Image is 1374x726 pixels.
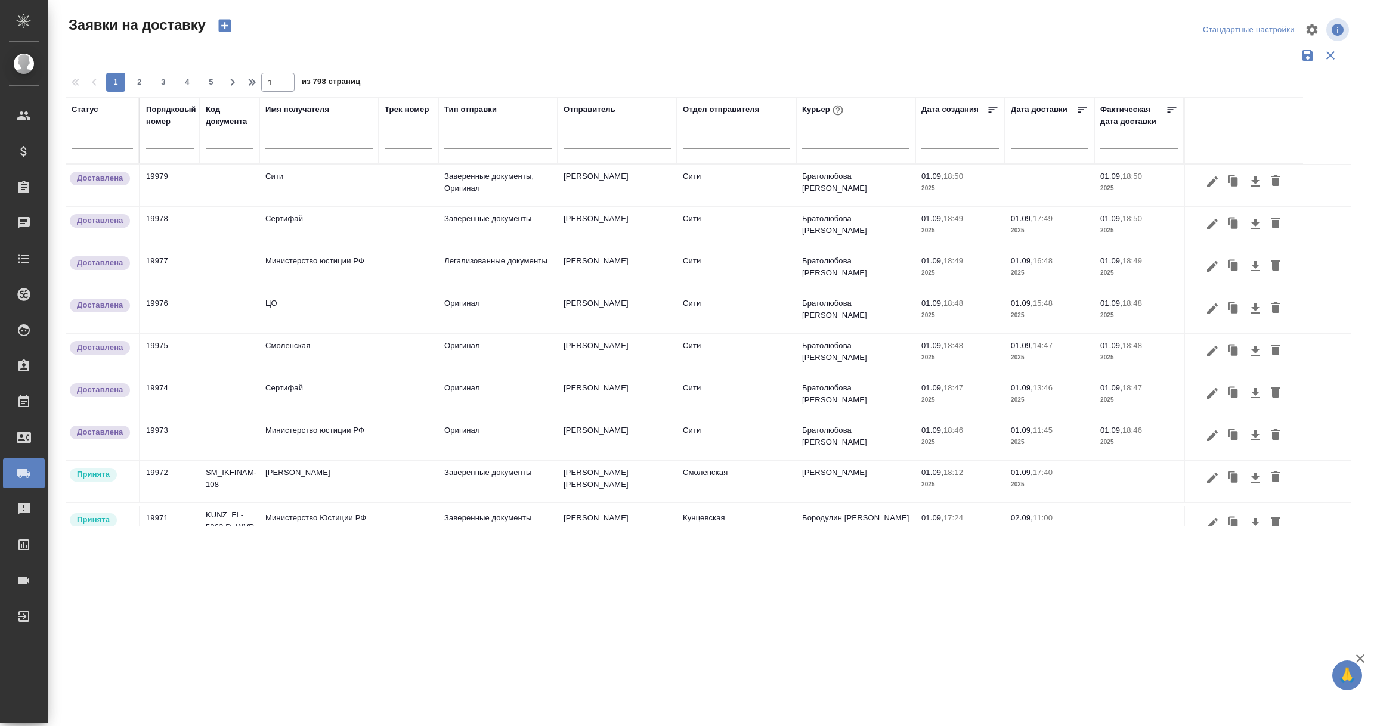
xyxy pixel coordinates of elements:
[69,213,133,229] div: Документы доставлены, фактическая дата доставки проставиться автоматически
[1011,299,1033,308] p: 01.09,
[796,207,915,249] td: Братолюбова [PERSON_NAME]
[1100,352,1178,364] p: 2025
[1245,467,1265,489] button: Скачать
[69,170,133,187] div: Документы доставлены, фактическая дата доставки проставиться автоматически
[1122,341,1142,350] p: 18:48
[677,334,796,376] td: Сити
[796,506,915,548] td: Бородулин [PERSON_NAME]
[1011,104,1067,116] div: Дата доставки
[130,73,149,92] button: 2
[1223,424,1245,447] button: Клонировать
[1011,256,1033,265] p: 01.09,
[677,418,796,460] td: Сити
[558,334,677,376] td: [PERSON_NAME]
[66,15,206,35] span: Заявки на доставку
[130,76,149,88] span: 2
[77,342,123,353] p: Доставлена
[943,513,963,522] p: 17:24
[1223,170,1245,193] button: Клонировать
[1326,18,1351,41] span: Посмотреть информацию
[178,76,197,88] span: 4
[1100,341,1122,350] p: 01.09,
[1223,255,1245,278] button: Клонировать
[943,214,963,223] p: 18:49
[1337,663,1357,688] span: 🙏
[1202,213,1223,235] button: Редактировать
[677,207,796,249] td: Сити
[1245,424,1265,447] button: Скачать
[1033,426,1053,435] p: 11:45
[796,165,915,206] td: Братолюбова [PERSON_NAME]
[1122,256,1142,265] p: 18:49
[438,165,558,206] td: Заверенные документы, Оригинал
[1011,225,1088,237] p: 2025
[1319,44,1342,67] button: Сбросить фильтры
[1245,255,1265,278] button: Скачать
[1033,341,1053,350] p: 14:47
[1202,340,1223,362] button: Редактировать
[202,73,221,92] button: 5
[921,394,999,406] p: 2025
[385,104,429,116] div: Трек номер
[1100,256,1122,265] p: 01.09,
[1202,382,1223,405] button: Редактировать
[140,376,200,418] td: 19974
[259,461,379,502] td: [PERSON_NAME]
[677,165,796,206] td: Сити
[265,104,329,116] div: Имя получателя
[140,334,200,376] td: 19975
[1265,297,1286,320] button: Удалить
[1298,15,1326,44] span: Настроить таблицу
[77,215,123,227] p: Доставлена
[921,524,999,536] p: 2025
[438,418,558,460] td: Оригинал
[1245,213,1265,235] button: Скачать
[77,426,123,438] p: Доставлена
[69,512,133,528] div: Курьер назначен
[921,225,999,237] p: 2025
[558,506,677,548] td: [PERSON_NAME]
[683,104,759,116] div: Отдел отправителя
[438,291,558,333] td: Оригинал
[943,172,963,181] p: 18:50
[943,426,963,435] p: 18:46
[140,165,200,206] td: 19979
[140,249,200,291] td: 19977
[830,103,846,118] button: При выборе курьера статус заявки автоматически поменяется на «Принята»
[1223,467,1245,489] button: Клонировать
[1245,170,1265,193] button: Скачать
[921,299,943,308] p: 01.09,
[1011,383,1033,392] p: 01.09,
[1011,436,1088,448] p: 2025
[921,479,999,491] p: 2025
[1100,394,1178,406] p: 2025
[1011,341,1033,350] p: 01.09,
[1011,394,1088,406] p: 2025
[1202,255,1223,278] button: Редактировать
[1100,225,1178,237] p: 2025
[558,418,677,460] td: [PERSON_NAME]
[1033,513,1053,522] p: 11:00
[796,291,915,333] td: Братолюбова [PERSON_NAME]
[558,207,677,249] td: [PERSON_NAME]
[1265,424,1286,447] button: Удалить
[1265,382,1286,405] button: Удалить
[1202,512,1223,535] button: Редактировать
[259,249,379,291] td: Министерство юстиции РФ
[1265,340,1286,362] button: Удалить
[558,249,677,291] td: [PERSON_NAME]
[1223,340,1245,362] button: Клонировать
[677,506,796,548] td: Кунцевская
[1100,436,1178,448] p: 2025
[802,103,846,118] div: Курьер
[1245,340,1265,362] button: Скачать
[178,73,197,92] button: 4
[69,424,133,440] div: Документы доставлены, фактическая дата доставки проставиться автоматически
[438,249,558,291] td: Легализованные документы
[1202,424,1223,447] button: Редактировать
[72,104,98,116] div: Статус
[943,341,963,350] p: 18:48
[1245,512,1265,535] button: Скачать
[259,506,379,548] td: Министерство Юстиции РФ по г. [GEOGRAPHIC_DATA]
[140,461,200,502] td: 19972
